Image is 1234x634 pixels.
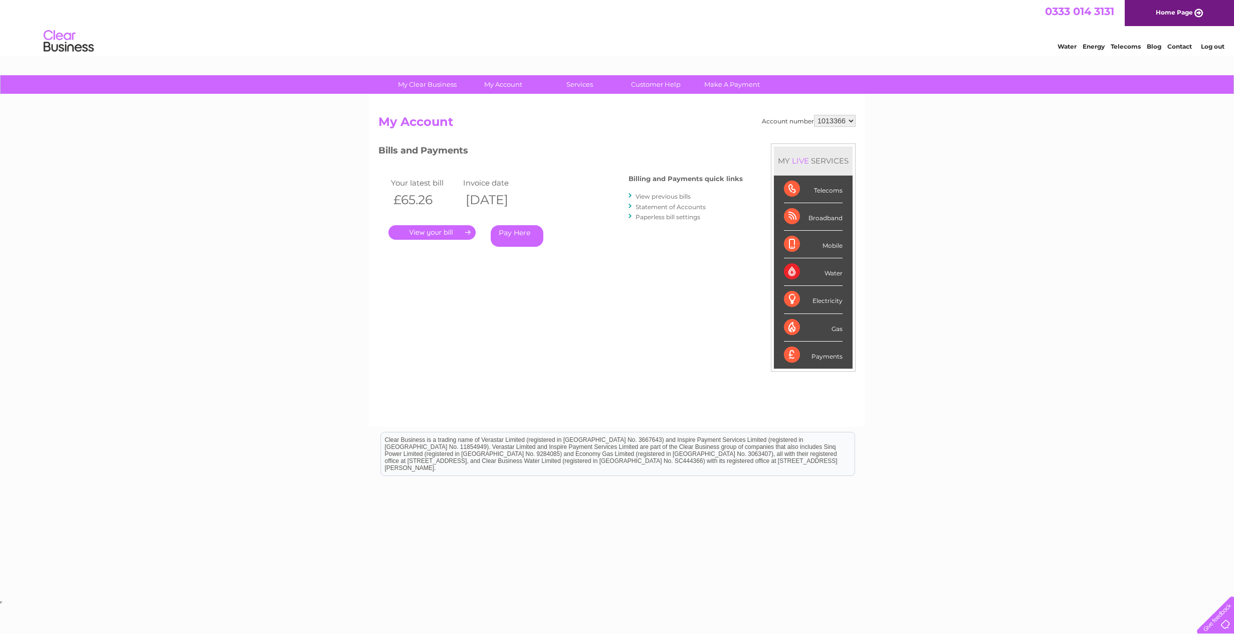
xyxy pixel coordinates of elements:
a: Make A Payment [691,75,773,94]
div: Account number [762,115,856,127]
a: Contact [1167,43,1192,50]
a: Pay Here [491,225,543,247]
a: . [388,225,476,240]
div: Telecoms [784,176,843,203]
a: Log out [1201,43,1224,50]
td: Your latest bill [388,176,461,190]
a: Statement of Accounts [636,203,706,211]
td: Invoice date [461,176,533,190]
a: Water [1058,43,1077,50]
a: My Clear Business [386,75,469,94]
div: Mobile [784,231,843,258]
img: logo.png [43,26,94,57]
div: Gas [784,314,843,342]
a: Blog [1147,43,1161,50]
a: 0333 014 3131 [1045,5,1114,18]
a: My Account [462,75,545,94]
div: MY SERVICES [774,146,853,175]
h4: Billing and Payments quick links [629,175,743,183]
div: LIVE [790,156,811,166]
div: Electricity [784,286,843,313]
a: Telecoms [1111,43,1141,50]
th: [DATE] [461,190,533,210]
a: Paperless bill settings [636,213,700,221]
a: Energy [1083,43,1105,50]
a: Customer Help [614,75,697,94]
div: Payments [784,342,843,369]
div: Water [784,258,843,286]
a: Services [538,75,621,94]
div: Clear Business is a trading name of Verastar Limited (registered in [GEOGRAPHIC_DATA] No. 3667643... [381,6,855,49]
h3: Bills and Payments [378,143,743,161]
th: £65.26 [388,190,461,210]
div: Broadband [784,203,843,231]
h2: My Account [378,115,856,134]
a: View previous bills [636,193,691,200]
